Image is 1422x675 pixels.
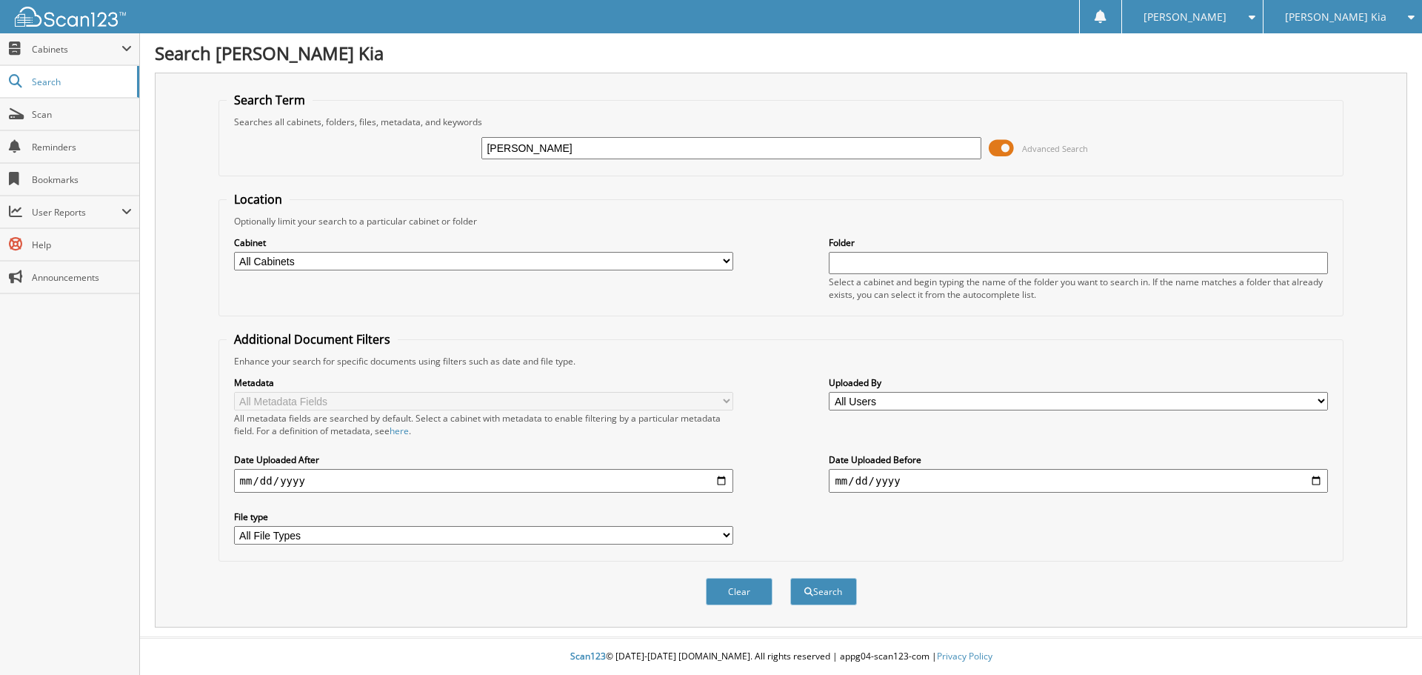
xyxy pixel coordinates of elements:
label: Uploaded By [829,376,1328,389]
img: scan123-logo-white.svg [15,7,126,27]
label: Folder [829,236,1328,249]
span: Scan123 [570,650,606,662]
label: Metadata [234,376,733,389]
input: end [829,469,1328,493]
label: Date Uploaded After [234,453,733,466]
a: here [390,425,409,437]
label: Date Uploaded Before [829,453,1328,466]
label: Cabinet [234,236,733,249]
div: Enhance your search for specific documents using filters such as date and file type. [227,355,1336,368]
span: [PERSON_NAME] [1144,13,1226,21]
button: Search [790,578,857,605]
h1: Search [PERSON_NAME] Kia [155,41,1407,65]
legend: Search Term [227,92,313,108]
span: Bookmarks [32,173,132,186]
legend: Location [227,191,290,207]
span: Announcements [32,271,132,284]
label: File type [234,511,733,523]
iframe: Chat Widget [1348,604,1422,675]
div: Searches all cabinets, folders, files, metadata, and keywords [227,116,1336,128]
input: start [234,469,733,493]
span: Advanced Search [1022,143,1088,154]
span: Scan [32,108,132,121]
span: Search [32,76,130,88]
legend: Additional Document Filters [227,331,398,348]
div: © [DATE]-[DATE] [DOMAIN_NAME]. All rights reserved | appg04-scan123-com | [140,639,1422,675]
div: All metadata fields are searched by default. Select a cabinet with metadata to enable filtering b... [234,412,733,437]
button: Clear [706,578,772,605]
div: Select a cabinet and begin typing the name of the folder you want to search in. If the name match... [829,276,1328,301]
div: Optionally limit your search to a particular cabinet or folder [227,215,1336,227]
a: Privacy Policy [937,650,992,662]
span: Help [32,239,132,251]
span: User Reports [32,206,121,219]
span: Cabinets [32,43,121,56]
span: [PERSON_NAME] Kia [1285,13,1386,21]
span: Reminders [32,141,132,153]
